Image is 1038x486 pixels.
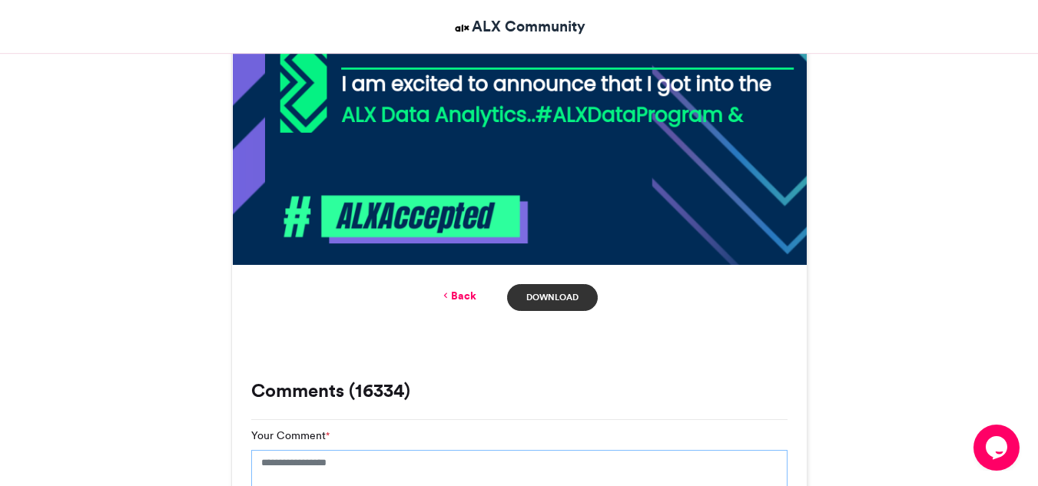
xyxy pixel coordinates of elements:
label: Your Comment [251,428,330,444]
iframe: chat widget [973,425,1023,471]
a: Download [507,284,597,311]
img: ALX Community [453,18,472,38]
a: Back [440,288,476,304]
a: ALX Community [453,15,585,38]
h3: Comments (16334) [251,382,788,400]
